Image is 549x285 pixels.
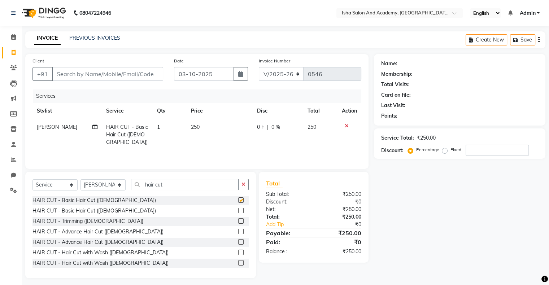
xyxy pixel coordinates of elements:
[32,67,53,81] button: +91
[271,123,280,131] span: 0 %
[261,206,314,213] div: Net:
[308,124,316,130] span: 250
[261,221,322,228] a: Add Tip
[191,124,200,130] span: 250
[381,134,414,142] div: Service Total:
[322,221,366,228] div: ₹0
[466,34,507,45] button: Create New
[32,58,44,64] label: Client
[337,103,361,119] th: Action
[416,146,439,153] label: Percentage
[267,123,269,131] span: |
[32,259,169,267] div: HAIR CUT - Hair Cut with Wash ([DEMOGRAPHIC_DATA])
[261,190,314,198] div: Sub Total:
[510,34,535,45] button: Save
[381,147,404,154] div: Discount:
[157,124,160,130] span: 1
[33,89,367,103] div: Services
[102,103,153,119] th: Service
[314,206,367,213] div: ₹250.00
[131,179,239,190] input: Search or Scan
[381,60,397,67] div: Name:
[261,238,314,246] div: Paid:
[381,70,413,78] div: Membership:
[303,103,337,119] th: Total
[381,91,411,99] div: Card on file:
[34,32,61,45] a: INVOICE
[261,198,314,206] div: Discount:
[253,103,303,119] th: Disc
[32,228,164,236] div: HAIR CUT - Advance Hair Cut ([DEMOGRAPHIC_DATA])
[314,238,367,246] div: ₹0
[381,112,397,120] div: Points:
[79,3,111,23] b: 08047224946
[32,218,143,225] div: HAIR CUT - Trimming ([DEMOGRAPHIC_DATA])
[32,197,156,204] div: HAIR CUT - Basic Hair Cut ([DEMOGRAPHIC_DATA])
[69,35,120,41] a: PREVIOUS INVOICES
[381,102,405,109] div: Last Visit:
[257,123,264,131] span: 0 F
[174,58,184,64] label: Date
[37,124,77,130] span: [PERSON_NAME]
[32,238,164,246] div: HAIR CUT - Advance Hair Cut ([DEMOGRAPHIC_DATA])
[261,213,314,221] div: Total:
[32,207,156,215] div: HAIR CUT - Basic Hair Cut ([DEMOGRAPHIC_DATA])
[52,67,163,81] input: Search by Name/Mobile/Email/Code
[314,190,367,198] div: ₹250.00
[381,81,410,88] div: Total Visits:
[261,229,314,237] div: Payable:
[417,134,436,142] div: ₹250.00
[32,249,169,256] div: HAIR CUT - Hair Cut with Wash ([DEMOGRAPHIC_DATA])
[314,248,367,255] div: ₹250.00
[314,213,367,221] div: ₹250.00
[314,229,367,237] div: ₹250.00
[259,58,290,64] label: Invoice Number
[519,9,535,17] span: Admin
[106,124,148,145] span: HAIR CUT - Basic Hair Cut ([DEMOGRAPHIC_DATA])
[187,103,253,119] th: Price
[450,146,461,153] label: Fixed
[32,103,102,119] th: Stylist
[153,103,187,119] th: Qty
[18,3,68,23] img: logo
[266,180,283,187] span: Total
[314,198,367,206] div: ₹0
[261,248,314,255] div: Balance :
